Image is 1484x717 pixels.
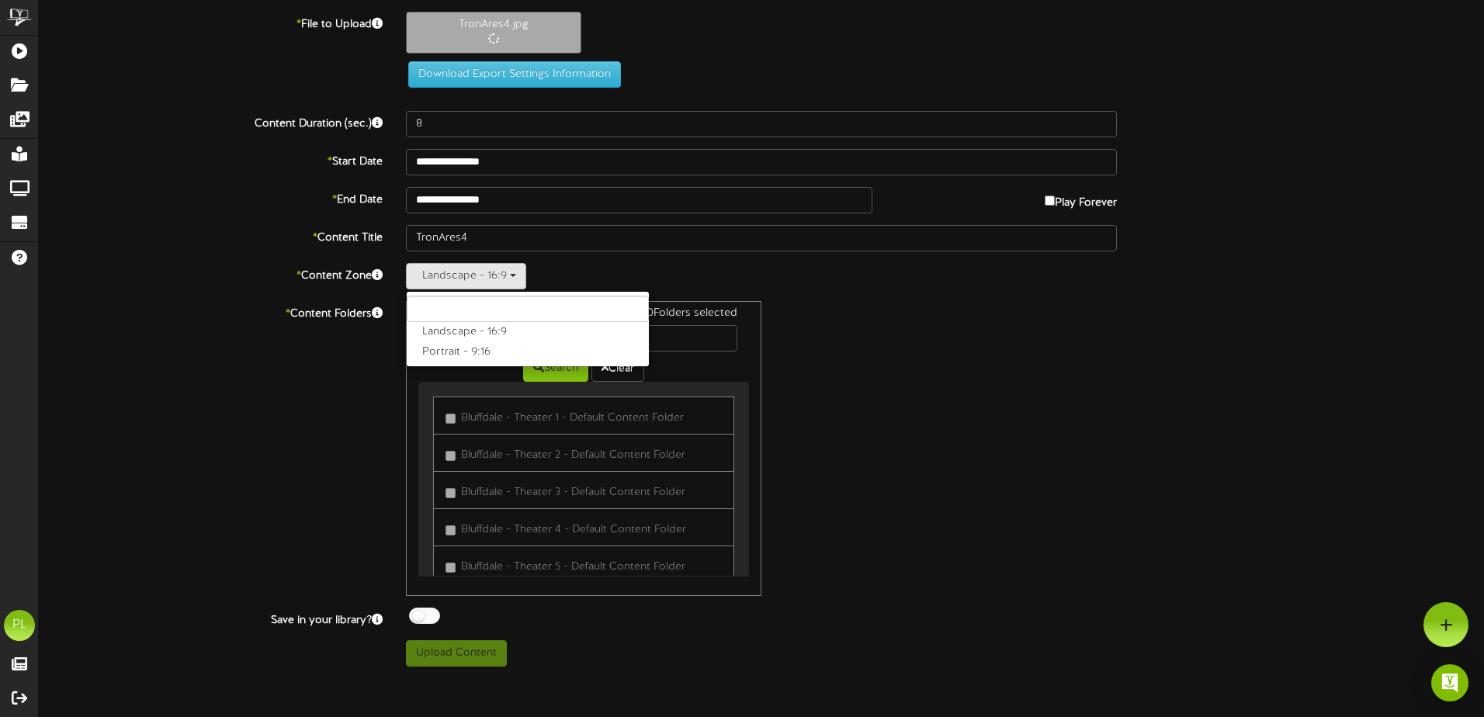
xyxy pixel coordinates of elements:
[27,149,394,170] label: Start Date
[406,225,1117,251] input: Title of this Content
[461,524,686,535] span: Bluffdale - Theater 4 - Default Content Folder
[407,342,649,362] label: Portrait - 9:16
[408,61,621,88] button: Download Export Settings Information
[400,68,621,80] a: Download Export Settings Information
[1045,196,1055,206] input: Play Forever
[1431,664,1468,701] div: Open Intercom Messenger
[446,414,456,424] input: Bluffdale - Theater 1 - Default Content Folder
[406,291,650,367] ul: Landscape - 16:9
[446,563,456,573] input: Bluffdale - Theater 5 - Default Content Folder
[27,225,394,246] label: Content Title
[27,187,394,208] label: End Date
[446,451,456,461] input: Bluffdale - Theater 2 - Default Content Folder
[406,640,507,667] button: Upload Content
[446,525,456,535] input: Bluffdale - Theater 4 - Default Content Folder
[461,449,685,461] span: Bluffdale - Theater 2 - Default Content Folder
[4,610,35,641] div: PL
[461,412,684,424] span: Bluffdale - Theater 1 - Default Content Folder
[27,12,394,33] label: File to Upload
[461,487,685,498] span: Bluffdale - Theater 3 - Default Content Folder
[27,301,394,322] label: Content Folders
[523,355,588,382] button: Search
[591,355,644,382] button: Clear
[27,608,394,629] label: Save in your library?
[406,263,526,289] button: Landscape - 16:9
[461,561,685,573] span: Bluffdale - Theater 5 - Default Content Folder
[27,263,394,284] label: Content Zone
[27,111,394,132] label: Content Duration (sec.)
[446,488,456,498] input: Bluffdale - Theater 3 - Default Content Folder
[407,322,649,342] label: Landscape - 16:9
[1045,187,1117,211] label: Play Forever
